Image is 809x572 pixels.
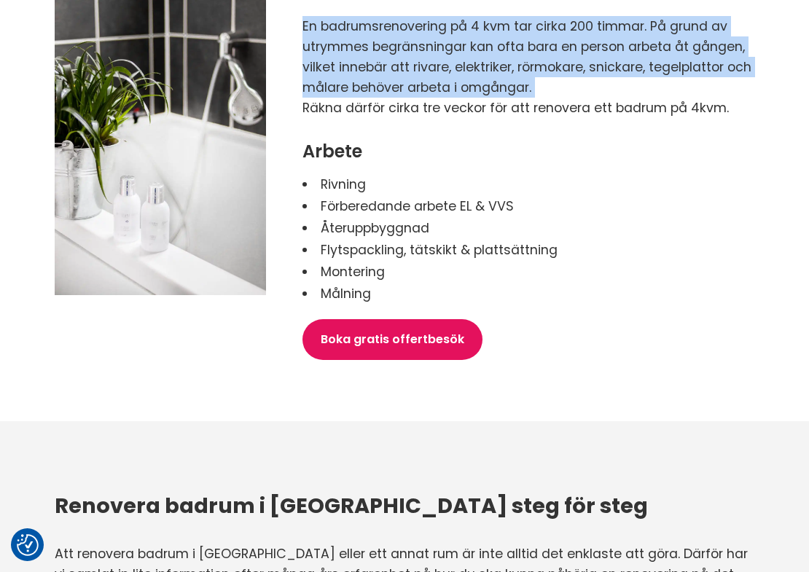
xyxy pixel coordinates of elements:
a: Boka gratis offertbesök [302,319,482,360]
li: Målning [302,283,754,305]
h4: Arbete [302,141,754,162]
p: Räkna därför cirka tre veckor för att renovera ett badrum på 4kvm. [302,98,754,118]
img: Revisit consent button [17,534,39,556]
li: Montering [302,261,754,283]
li: Återuppbyggnad [302,217,754,239]
li: Rivning [302,173,754,195]
h2: Renovera badrum i [GEOGRAPHIC_DATA] steg för steg [55,491,754,520]
p: En badrumsrenovering på 4 kvm tar cirka 200 timmar. På grund av utrymmes begränsningar kan ofta b... [302,16,754,98]
li: Flytspackling, tätskikt & plattsättning [302,239,754,261]
button: Samtyckesinställningar [17,534,39,556]
li: Förberedande arbete EL & VVS [302,195,754,217]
